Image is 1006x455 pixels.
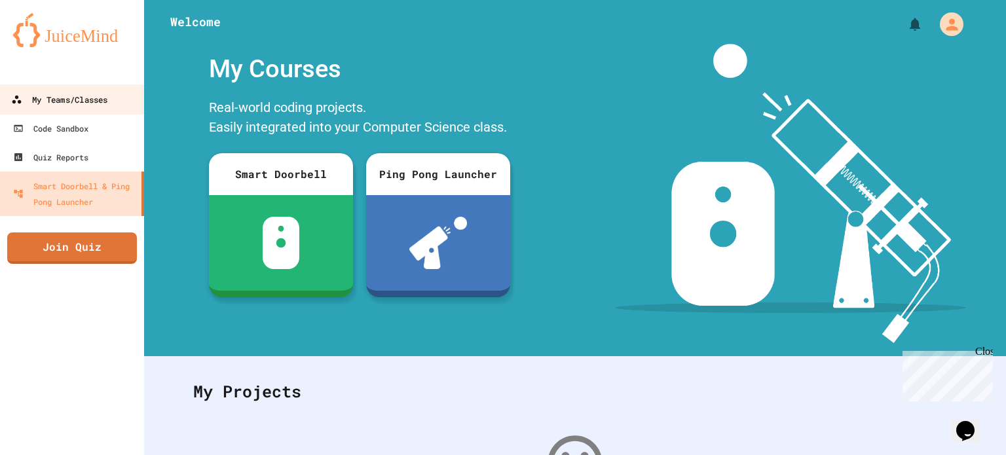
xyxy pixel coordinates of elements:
[13,149,88,165] div: Quiz Reports
[7,232,137,264] a: Join Quiz
[951,403,993,442] iframe: chat widget
[13,120,88,136] div: Code Sandbox
[615,44,966,343] img: banner-image-my-projects.png
[202,44,517,94] div: My Courses
[366,153,510,195] div: Ping Pong Launcher
[180,366,970,417] div: My Projects
[409,217,468,269] img: ppl-with-ball.png
[263,217,300,269] img: sdb-white.svg
[5,5,90,83] div: Chat with us now!Close
[883,13,926,35] div: My Notifications
[13,178,136,209] div: Smart Doorbell & Ping Pong Launcher
[202,94,517,143] div: Real-world coding projects. Easily integrated into your Computer Science class.
[897,346,993,401] iframe: chat widget
[11,92,107,108] div: My Teams/Classes
[13,13,131,47] img: logo-orange.svg
[926,9,967,39] div: My Account
[209,153,353,195] div: Smart Doorbell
